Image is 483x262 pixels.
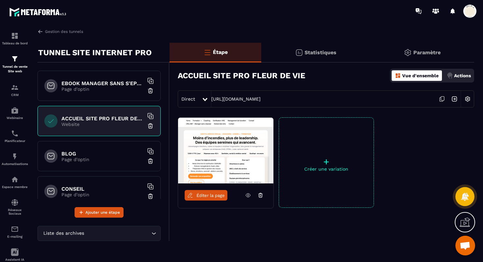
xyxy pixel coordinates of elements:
p: Étape [213,49,228,55]
img: bars-o.4a397970.svg [203,48,211,56]
img: trash [147,87,154,94]
span: Ajouter une étape [85,209,120,216]
img: formation [11,83,19,91]
img: formation [11,55,19,63]
p: Webinaire [2,116,28,120]
h6: CONSEIL [61,186,144,192]
p: E-mailing [2,235,28,238]
p: Page d'optin [61,157,144,162]
img: formation [11,32,19,40]
p: Actions [454,73,471,78]
p: Statistiques [305,49,336,56]
img: trash [147,123,154,129]
img: email [11,225,19,233]
img: automations [11,153,19,160]
a: formationformationCRM [2,79,28,102]
a: [URL][DOMAIN_NAME] [211,96,261,102]
a: social-networksocial-networkRéseaux Sociaux [2,194,28,220]
input: Search for option [85,230,150,237]
img: dashboard-orange.40269519.svg [395,73,401,79]
img: social-network [11,199,19,206]
img: trash [147,158,154,164]
p: Vue d'ensemble [402,73,439,78]
div: Ouvrir le chat [455,236,475,255]
img: actions.d6e523a2.png [447,73,453,79]
p: Website [61,122,144,127]
a: formationformationTunnel de vente Site web [2,50,28,79]
p: Tunnel de vente Site web [2,64,28,74]
p: Réseaux Sociaux [2,208,28,215]
p: Automatisations [2,162,28,166]
span: Éditer la page [196,193,225,198]
a: emailemailE-mailing [2,220,28,243]
p: Page d'optin [61,192,144,197]
img: automations [11,107,19,114]
img: image [178,118,273,183]
img: stats.20deebd0.svg [295,49,303,57]
img: setting-w.858f3a88.svg [461,93,474,105]
p: Paramètre [413,49,441,56]
a: schedulerschedulerPlanificateur [2,125,28,148]
h6: ACCUEIL SITE PRO FLEUR DE VIE [61,115,144,122]
img: automations [11,176,19,183]
p: Assistant IA [2,258,28,261]
a: Gestion des tunnels [37,29,83,35]
span: Direct [181,96,195,102]
h6: EBOOK MANAGER SANS S'EPUISER OFFERT [61,80,144,86]
p: Planificateur [2,139,28,143]
p: TUNNEL SITE INTERNET PRO [38,46,152,59]
p: + [279,157,374,166]
h3: ACCUEIL SITE PRO FLEUR DE VIE [178,71,305,80]
a: automationsautomationsEspace membre [2,171,28,194]
a: automationsautomationsAutomatisations [2,148,28,171]
button: Ajouter une étape [75,207,124,218]
p: CRM [2,93,28,97]
a: Éditer la page [185,190,227,201]
a: formationformationTableau de bord [2,27,28,50]
p: Créer une variation [279,166,374,172]
img: trash [147,193,154,200]
img: logo [9,6,68,18]
p: Tableau de bord [2,41,28,45]
p: Espace membre [2,185,28,189]
a: automationsautomationsWebinaire [2,102,28,125]
p: Page d'optin [61,86,144,92]
img: setting-gr.5f69749f.svg [404,49,412,57]
img: arrow [37,29,43,35]
div: Search for option [37,226,161,241]
span: Liste des archives [42,230,85,237]
img: scheduler [11,130,19,137]
h6: BLOG [61,151,144,157]
img: arrow-next.bcc2205e.svg [448,93,461,105]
